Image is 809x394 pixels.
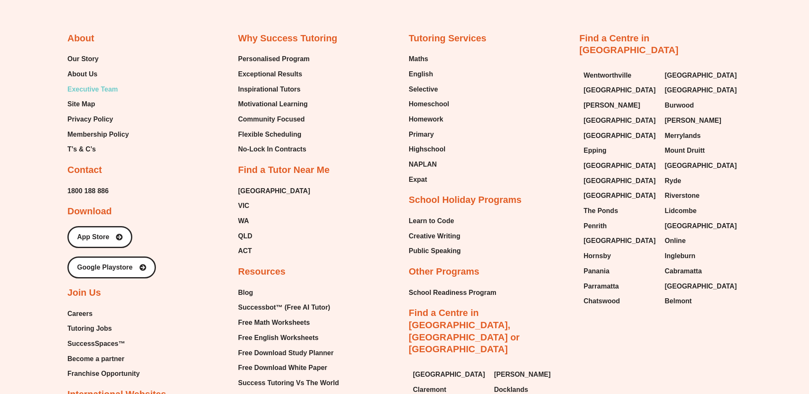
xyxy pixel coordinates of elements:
span: Privacy Policy [67,113,113,126]
span: Highschool [409,143,445,156]
a: [GEOGRAPHIC_DATA] [665,69,738,82]
span: [GEOGRAPHIC_DATA] [584,235,656,247]
span: c) Find the median of this set of data. [42,51,133,57]
span: Community Focused [238,113,305,126]
a: Franchise Opportunity [67,367,140,380]
a: Merrylands [665,130,738,142]
span: Successbot™ (Free AI Tutor) [238,301,330,314]
span: Public Speaking [409,245,461,257]
a: About Us [67,68,129,81]
a: Cabramatta [665,265,738,278]
span: Site Map [67,98,95,111]
a: [GEOGRAPHIC_DATA] [584,159,656,172]
span: SuccessSpaces™ [67,337,125,350]
a: Online [665,235,738,247]
a: Highschool [409,143,449,156]
span: Exceptional Results [238,68,302,81]
a: Chatswood [584,295,656,308]
span: ____ [42,87,54,92]
a: Creative Writing [409,230,461,243]
span: d) Find the mode of this set of data. [42,61,129,66]
span: QLD [238,230,252,243]
a: ACT [238,245,310,257]
h2: Resources [238,266,286,278]
a: Motivational Learning [238,98,310,111]
a: SuccessSpaces™ [67,337,140,350]
a: English [409,68,449,81]
a: Wentworthville [584,69,656,82]
span: Tutoring Jobs [67,322,112,335]
span: [GEOGRAPHIC_DATA] [584,84,656,97]
span: Hornsby [584,250,611,262]
a: [GEOGRAPHIC_DATA] [584,114,656,127]
span: Panania [584,265,609,278]
a: T’s & C’s [67,143,129,156]
span: The Ponds [584,205,618,217]
span: © Success Tutoring 2022, All rights Reserved • Levels 7-8 Mathematics [85,318,218,323]
h2: Other Programs [409,266,480,278]
a: [GEOGRAPHIC_DATA] [584,84,656,97]
span: Creative Writing [409,230,460,243]
span: [PERSON_NAME] [665,114,721,127]
span: Free English Worksheets [238,332,319,344]
span: Epping [584,144,606,157]
a: Find a Centre in [GEOGRAPHIC_DATA] [579,33,678,56]
a: Maths [409,53,449,65]
span: App Store [77,234,109,240]
span: Merrylands [665,130,701,142]
span: [PERSON_NAME] [494,368,551,381]
span: Riverstone [665,189,700,202]
span: Lidcombe [665,205,697,217]
a: [GEOGRAPHIC_DATA] [665,280,738,293]
a: Google Playstore [67,256,156,278]
a: Ingleburn [665,250,738,262]
a: Success Tutoring Vs The World [238,377,339,389]
span: Inspirational Tutors [238,83,300,96]
span: Primary [409,128,434,141]
span: WA [238,215,249,227]
span: Free Math Worksheets [238,316,310,329]
span: [GEOGRAPHIC_DATA] [584,114,656,127]
h2: Contact [67,164,102,176]
a: Free Math Worksheets [238,316,339,329]
span: English [409,68,433,81]
a: [GEOGRAPHIC_DATA] [584,175,656,187]
span: ACT [238,245,252,257]
h2: Why Success Tutoring [238,32,338,45]
span: Parramatta [584,280,619,293]
a: Flexible Scheduling [238,128,310,141]
a: [GEOGRAPHIC_DATA] [665,159,738,172]
span: a) Find the range of the values. [42,34,118,39]
span: Belmont [665,295,692,308]
span: Wentworthville [584,69,632,82]
a: VIC [238,200,310,212]
a: Site Map [67,98,129,111]
a: Homeschool [409,98,449,111]
iframe: Chat Widget [664,299,809,394]
span: Consider the ages (in years) of eight people who are surveyed in a coffee shop: [42,16,237,21]
span: [GEOGRAPHIC_DATA] [665,69,737,82]
a: App Store [67,226,132,248]
span: No-Lock In Contracts [238,143,306,156]
span: Blog [238,286,253,299]
span: Selective [409,83,438,96]
h2: School Holiday Programs [409,194,522,206]
span: VIC [238,200,249,212]
button: Add or edit images [238,1,250,13]
span: [PERSON_NAME] [584,99,640,112]
a: [GEOGRAPHIC_DATA] [665,84,738,97]
a: Free English Worksheets [238,332,339,344]
a: Lidcombe [665,205,738,217]
h2: About [67,32,94,45]
span: [GEOGRAPHIC_DATA] [584,189,656,202]
a: 1800 188 886 [67,185,109,197]
a: Ryde [665,175,738,187]
span: Free Download White Paper [238,362,327,374]
span: About Us [67,68,97,81]
h2: Join Us [67,287,101,299]
span: Burwood [665,99,694,112]
a: Penrith [584,220,656,232]
span: [GEOGRAPHIC_DATA] [584,159,656,172]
